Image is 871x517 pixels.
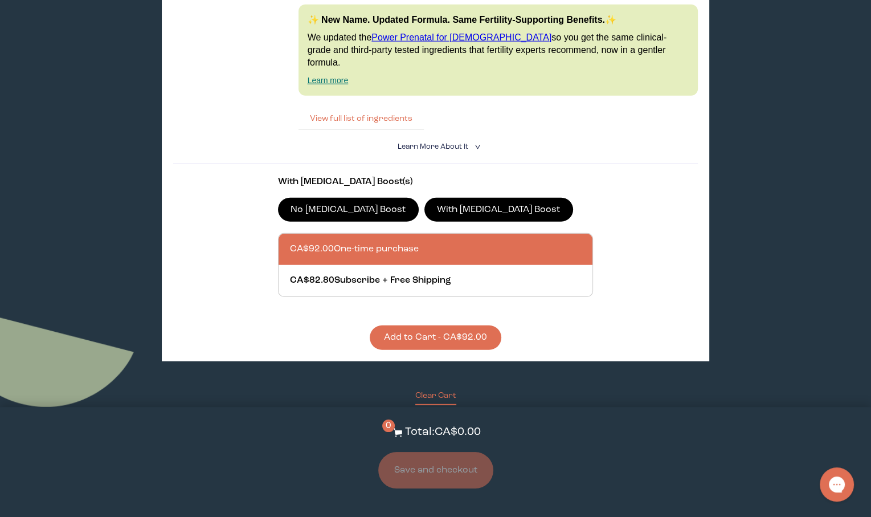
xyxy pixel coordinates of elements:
[371,32,551,42] a: Power Prenatal for [DEMOGRAPHIC_DATA]
[398,143,468,150] span: Learn More About it
[398,141,474,152] summary: Learn More About it <
[278,176,593,189] p: With [MEDICAL_DATA] Boost(s)
[308,76,349,85] a: Learn more
[424,198,573,222] label: With [MEDICAL_DATA] Boost
[298,107,424,130] button: View full list of ingredients
[378,452,493,488] button: Save and checkout
[308,31,689,70] p: We updated the so you get the same clinical-grade and third-party tested ingredients that fertili...
[308,15,616,25] strong: ✨ New Name. Updated Formula. Same Fertility-Supporting Benefits.✨
[405,424,481,441] p: Total: CA$0.00
[382,420,395,432] span: 0
[471,144,482,150] i: <
[814,463,860,506] iframe: Gorgias live chat messenger
[415,390,456,405] button: Clear Cart
[370,325,501,350] button: Add to Cart - CA$92.00
[278,198,419,222] label: No [MEDICAL_DATA] Boost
